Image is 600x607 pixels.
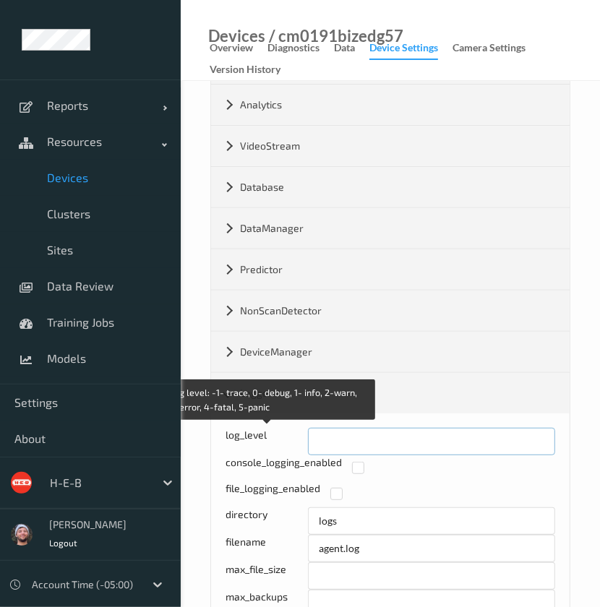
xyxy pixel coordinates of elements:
a: Overview [210,38,267,59]
div: / cm0191bizedg57 [265,29,403,43]
a: Version History [210,60,295,80]
div: Analytics [211,85,570,125]
div: console_logging_enabled [226,455,342,481]
div: Device Settings [369,40,438,60]
div: Version History [210,62,280,80]
a: Diagnostics [267,38,334,59]
a: Devices [208,29,265,43]
div: Logger [211,373,570,413]
div: directory [226,507,308,535]
div: log_level [226,428,308,455]
div: VideoStream [211,126,570,166]
div: NonScanDetector [211,290,570,331]
div: file_logging_enabled [226,481,320,507]
div: Data [334,40,355,59]
div: Diagnostics [267,40,320,59]
div: DeviceManager [211,332,570,372]
div: max_file_size [226,562,308,590]
div: Predictor [211,249,570,290]
div: Camera Settings [453,40,526,59]
a: Device Settings [369,38,453,60]
div: Overview [210,40,253,59]
div: DataManager [211,208,570,249]
div: filename [226,535,308,562]
a: Data [334,38,369,59]
div: Database [211,167,570,207]
a: Camera Settings [453,38,540,59]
